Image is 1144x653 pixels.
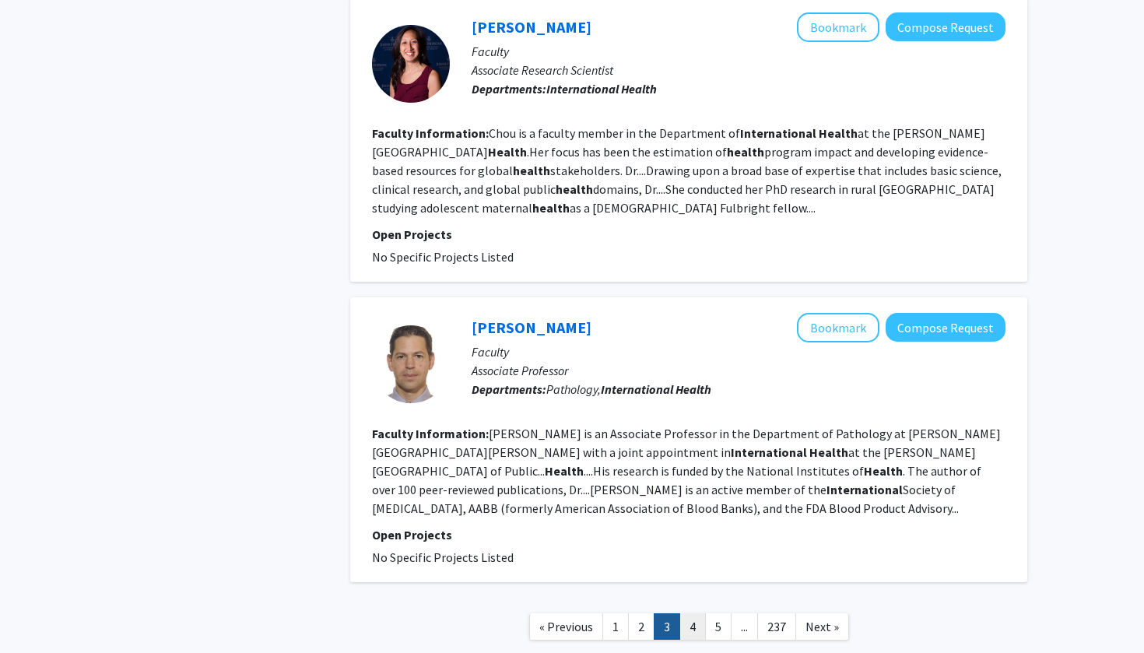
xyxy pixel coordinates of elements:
[819,125,858,141] b: Health
[513,163,550,178] b: health
[601,381,673,397] b: International
[372,549,514,565] span: No Specific Projects Listed
[809,444,848,460] b: Health
[372,125,489,141] b: Faculty Information:
[740,125,816,141] b: International
[757,613,796,641] a: 237
[472,61,1005,79] p: Associate Research Scientist
[372,249,514,265] span: No Specific Projects Listed
[472,381,546,397] b: Departments:
[472,42,1005,61] p: Faculty
[886,12,1005,41] button: Compose Request to Victoria Chou
[628,613,654,641] a: 2
[546,381,711,397] span: Pathology,
[886,313,1005,342] button: Compose Request to Evan Bloch
[472,318,591,337] a: [PERSON_NAME]
[472,17,591,37] a: [PERSON_NAME]
[741,619,748,634] span: ...
[797,313,879,342] button: Add Evan Bloch to Bookmarks
[372,525,1005,544] p: Open Projects
[602,613,629,641] a: 1
[727,144,764,160] b: health
[372,225,1005,244] p: Open Projects
[705,613,732,641] a: 5
[795,613,849,641] a: Next
[372,125,1002,216] fg-read-more: Chou is a faculty member in the Department of at the [PERSON_NAME][GEOGRAPHIC_DATA] .Her focus ha...
[621,81,657,97] b: Health
[556,181,593,197] b: health
[372,426,1001,516] fg-read-more: [PERSON_NAME] is an Associate Professor in the Department of Pathology at [PERSON_NAME][GEOGRAPHI...
[731,444,807,460] b: International
[488,144,527,160] b: Health
[472,361,1005,380] p: Associate Professor
[539,619,593,634] span: « Previous
[372,426,489,441] b: Faculty Information:
[864,463,903,479] b: Health
[472,81,546,97] b: Departments:
[826,482,903,497] b: International
[532,200,570,216] b: health
[472,342,1005,361] p: Faculty
[676,381,711,397] b: Health
[679,613,706,641] a: 4
[654,613,680,641] a: 3
[797,12,879,42] button: Add Victoria Chou to Bookmarks
[546,81,619,97] b: International
[529,613,603,641] a: Previous
[545,463,584,479] b: Health
[12,583,66,641] iframe: Chat
[805,619,839,634] span: Next »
